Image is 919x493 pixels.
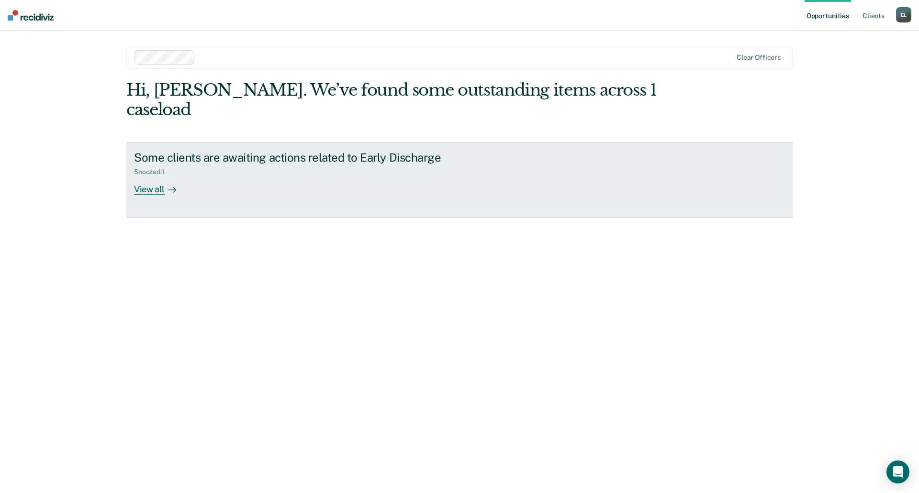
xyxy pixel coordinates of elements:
a: Some clients are awaiting actions related to Early DischargeSnoozed:1View all [126,142,793,218]
button: EL [896,7,911,22]
div: Snoozed : 1 [134,168,172,176]
div: Clear officers [737,54,781,62]
img: Recidiviz [8,10,54,21]
div: View all [134,176,188,195]
div: Some clients are awaiting actions related to Early Discharge [134,151,470,164]
div: Hi, [PERSON_NAME]. We’ve found some outstanding items across 1 caseload [126,80,660,120]
div: Open Intercom Messenger [886,460,909,483]
div: E L [896,7,911,22]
